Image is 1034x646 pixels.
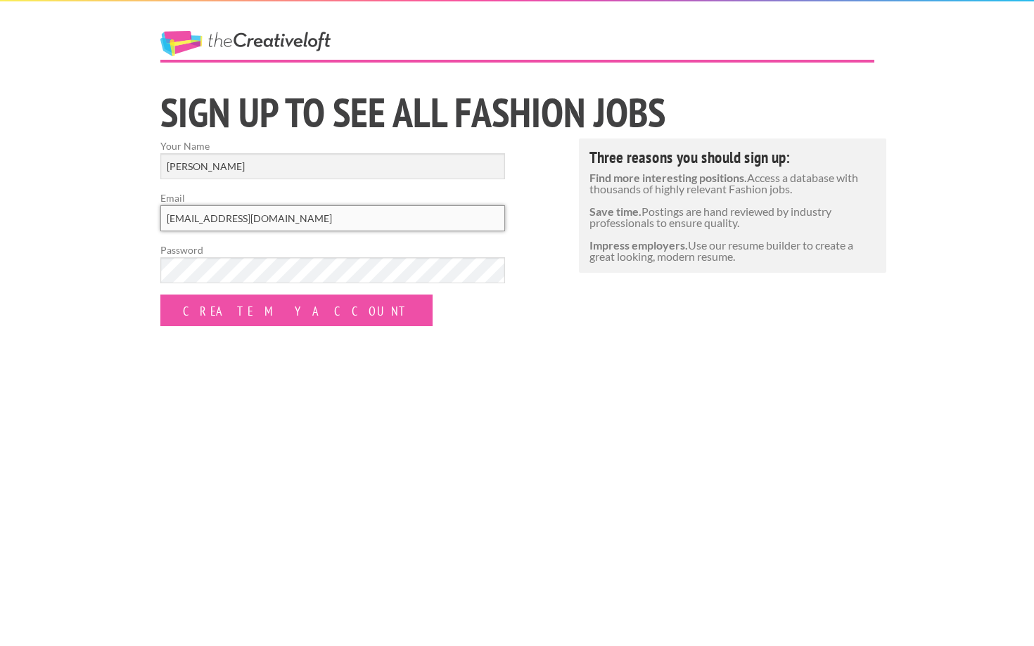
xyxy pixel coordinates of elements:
[160,31,331,56] a: The Creative Loft
[160,153,505,179] input: Your Name
[589,238,688,252] strong: Impress employers.
[160,295,433,326] input: Create my Account
[589,171,747,184] strong: Find more interesting positions.
[160,190,505,231] label: Email
[589,205,642,218] strong: Save time.
[160,243,505,283] label: Password
[589,149,876,165] h4: Three reasons you should sign up:
[160,138,505,179] label: Your Name
[160,257,505,283] input: Password
[160,205,505,231] input: Email
[160,92,874,133] h1: Sign Up to See All Fashion jobs
[579,138,887,273] div: Access a database with thousands of highly relevant Fashion jobs. Postings are hand reviewed by i...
